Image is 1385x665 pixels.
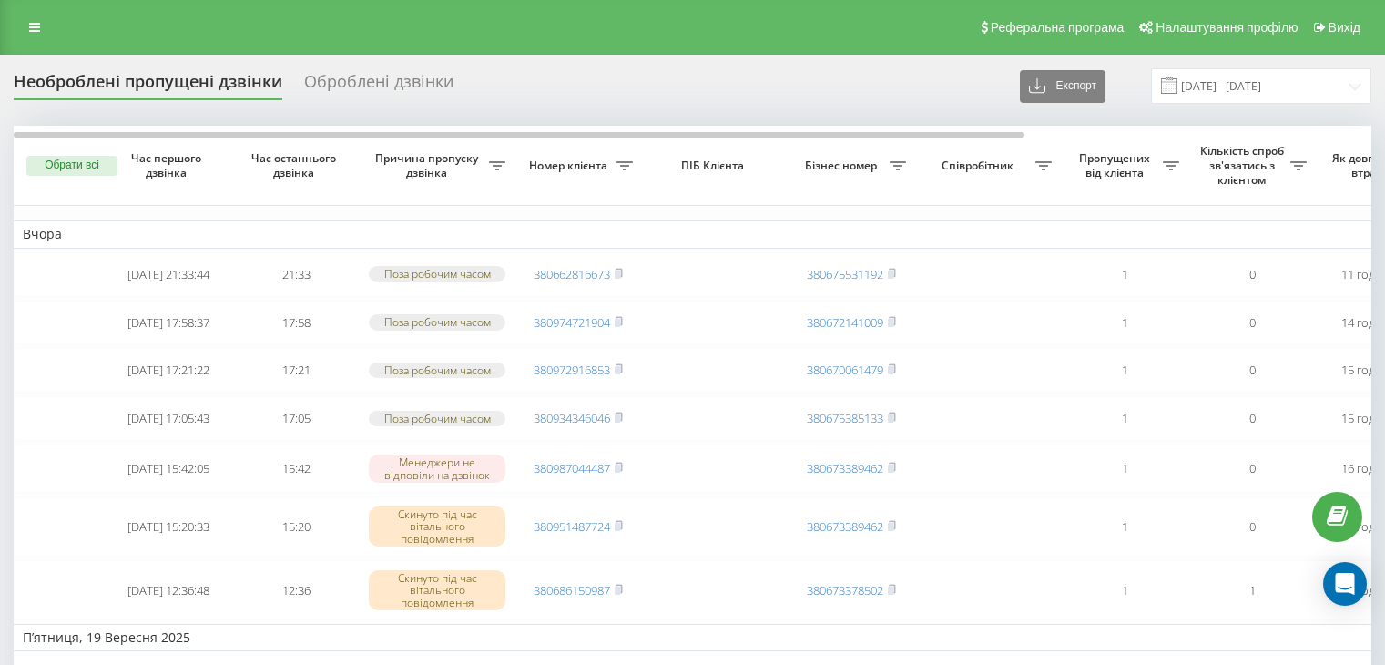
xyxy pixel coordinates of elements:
[1070,151,1163,179] span: Пропущених від клієнта
[105,301,232,345] td: [DATE] 17:58:37
[105,496,232,557] td: [DATE] 15:20:33
[1061,445,1188,493] td: 1
[369,455,505,482] div: Менеджери не відповіли на дзвінок
[1061,396,1188,441] td: 1
[534,266,610,282] a: 380662816673
[232,560,360,620] td: 12:36
[924,159,1035,173] span: Співробітник
[1188,560,1316,620] td: 1
[807,582,883,598] a: 380673378502
[369,506,505,547] div: Скинуто під час вітального повідомлення
[1329,20,1360,35] span: Вихід
[807,266,883,282] a: 380675531192
[807,460,883,476] a: 380673389462
[232,445,360,493] td: 15:42
[1188,445,1316,493] td: 0
[1323,562,1367,606] div: Open Intercom Messenger
[797,159,890,173] span: Бізнес номер
[1188,252,1316,297] td: 0
[534,518,610,535] a: 380951487724
[369,266,505,281] div: Поза робочим часом
[26,156,117,176] button: Обрати всі
[1188,301,1316,345] td: 0
[807,518,883,535] a: 380673389462
[247,151,345,179] span: Час останнього дзвінка
[105,445,232,493] td: [DATE] 15:42:05
[534,314,610,331] a: 380974721904
[1188,348,1316,393] td: 0
[534,362,610,378] a: 380972916853
[232,301,360,345] td: 17:58
[1061,560,1188,620] td: 1
[304,72,453,100] div: Оброблені дзвінки
[1061,252,1188,297] td: 1
[369,314,505,330] div: Поза робочим часом
[1156,20,1298,35] span: Налаштування профілю
[807,362,883,378] a: 380670061479
[1188,496,1316,557] td: 0
[1061,496,1188,557] td: 1
[232,396,360,441] td: 17:05
[369,570,505,610] div: Скинуто під час вітального повідомлення
[232,496,360,557] td: 15:20
[369,411,505,426] div: Поза робочим часом
[119,151,218,179] span: Час першого дзвінка
[232,252,360,297] td: 21:33
[105,348,232,393] td: [DATE] 17:21:22
[807,410,883,426] a: 380675385133
[991,20,1125,35] span: Реферальна програма
[534,460,610,476] a: 380987044487
[14,72,282,100] div: Необроблені пропущені дзвінки
[1188,396,1316,441] td: 0
[105,396,232,441] td: [DATE] 17:05:43
[524,159,616,173] span: Номер клієнта
[105,252,232,297] td: [DATE] 21:33:44
[1197,144,1290,187] span: Кількість спроб зв'язатись з клієнтом
[1020,70,1105,103] button: Експорт
[369,363,505,378] div: Поза робочим часом
[1061,301,1188,345] td: 1
[369,151,489,179] span: Причина пропуску дзвінка
[232,348,360,393] td: 17:21
[807,314,883,331] a: 380672141009
[105,560,232,620] td: [DATE] 12:36:48
[1061,348,1188,393] td: 1
[657,159,772,173] span: ПІБ Клієнта
[534,582,610,598] a: 380686150987
[534,410,610,426] a: 380934346046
